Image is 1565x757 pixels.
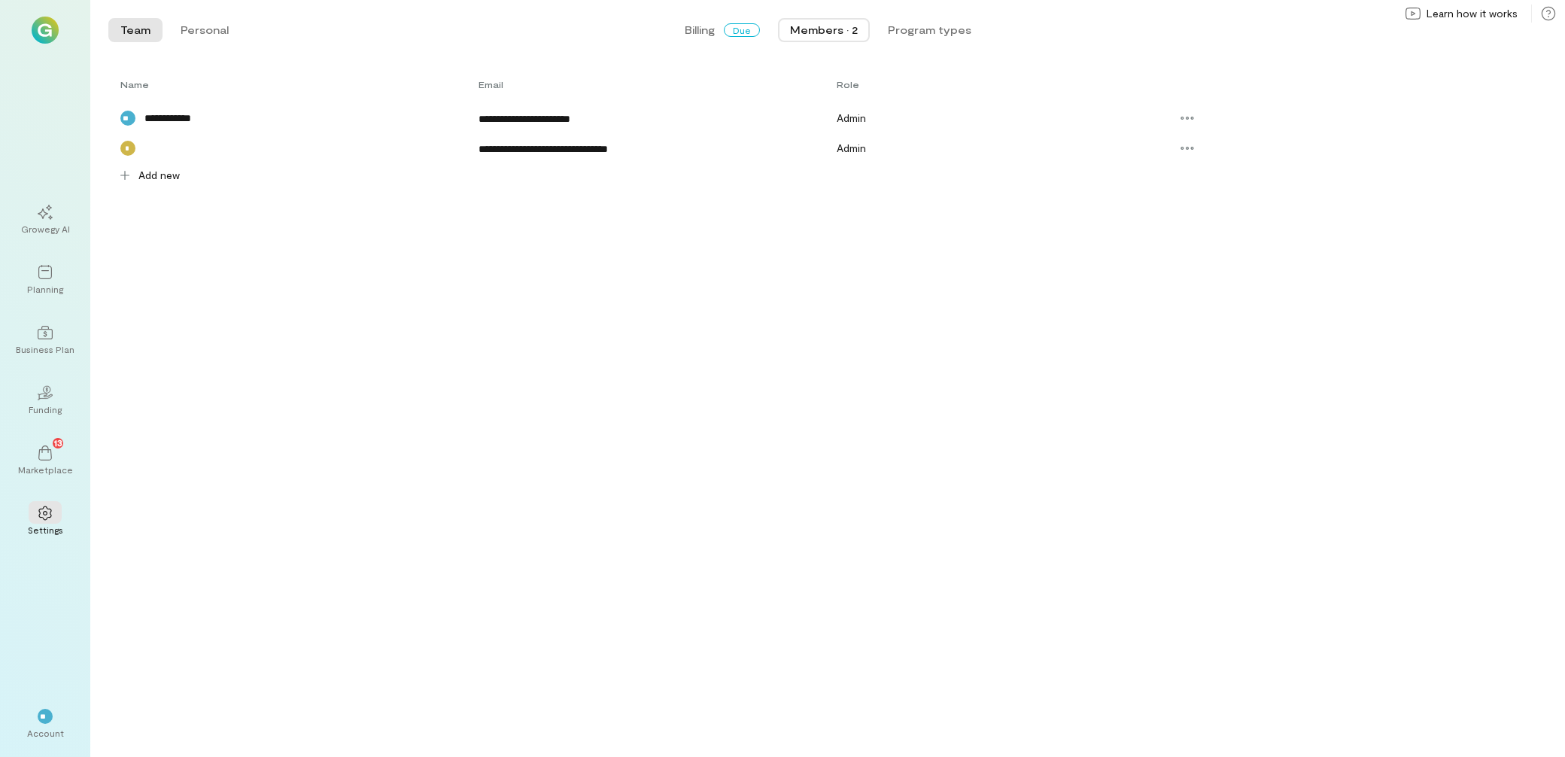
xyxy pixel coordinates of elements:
[790,23,858,38] div: Members · 2
[16,343,74,355] div: Business Plan
[138,168,180,183] span: Add new
[18,433,72,488] a: Marketplace
[18,464,73,476] div: Marketplace
[28,524,63,536] div: Settings
[837,141,866,154] span: Admin
[18,373,72,427] a: Funding
[169,18,241,42] button: Personal
[479,78,837,90] div: Toggle SortBy
[27,283,63,295] div: Planning
[18,253,72,307] a: Planning
[1427,6,1518,21] span: Learn how it works
[837,111,866,124] span: Admin
[27,727,64,739] div: Account
[673,18,772,42] button: BillingDue
[21,223,70,235] div: Growegy AI
[876,18,983,42] button: Program types
[837,79,859,90] span: Role
[778,18,870,42] button: Members · 2
[29,403,62,415] div: Funding
[18,313,72,367] a: Business Plan
[120,78,479,90] div: Toggle SortBy
[479,78,503,90] span: Email
[18,494,72,548] a: Settings
[18,193,72,247] a: Growegy AI
[724,23,760,37] span: Due
[685,23,715,38] span: Billing
[108,18,163,42] button: Team
[54,436,62,449] span: 13
[120,78,149,90] span: Name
